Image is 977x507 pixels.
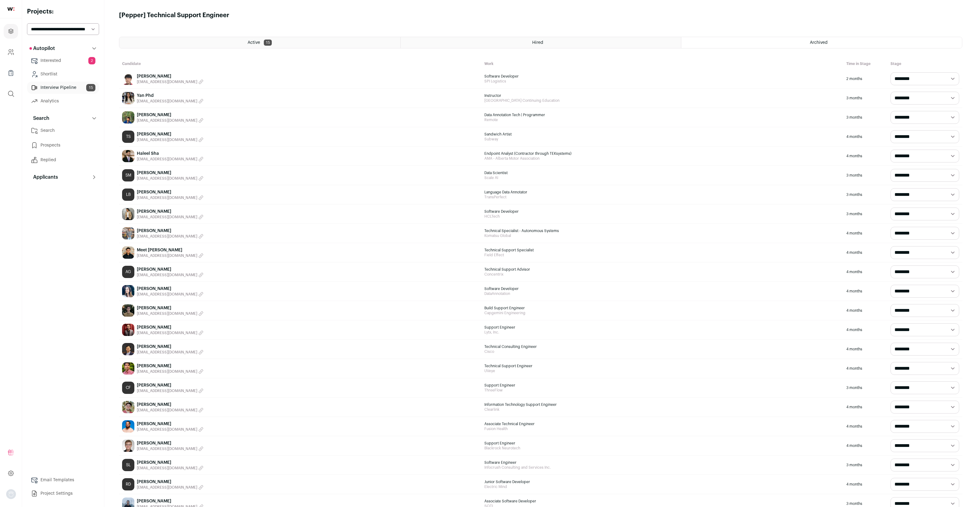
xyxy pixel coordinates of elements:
[137,176,197,181] span: [EMAIL_ADDRESS][DOMAIN_NAME]
[484,460,840,465] span: Software Engineer
[484,98,840,103] span: [GEOGRAPHIC_DATA] Continuing Education
[484,344,840,349] span: Technical Consulting Engineer
[264,40,272,46] span: 15
[122,304,134,317] img: c782297db3f74caa808b8e65ccb81a5e7064eae289cc0515a2cb067dd29e749e.jpg
[137,195,203,200] button: [EMAIL_ADDRESS][DOMAIN_NAME]
[484,132,840,137] span: Sandwich Artist
[484,272,840,277] span: Concentrix
[137,330,197,335] span: [EMAIL_ADDRESS][DOMAIN_NAME]
[137,118,203,123] button: [EMAIL_ADDRESS][DOMAIN_NAME]
[137,228,203,234] a: [PERSON_NAME]
[484,291,840,296] span: DataAnnotation
[137,215,197,219] span: [EMAIL_ADDRESS][DOMAIN_NAME]
[484,93,840,98] span: Instructor
[137,137,203,142] button: [EMAIL_ADDRESS][DOMAIN_NAME]
[484,388,840,393] span: ThreeFlow
[137,388,203,393] button: [EMAIL_ADDRESS][DOMAIN_NAME]
[843,185,887,204] div: 3 months
[248,40,260,45] span: Active
[137,459,203,466] a: [PERSON_NAME]
[137,266,203,273] a: [PERSON_NAME]
[843,204,887,223] div: 3 months
[137,176,203,181] button: [EMAIL_ADDRESS][DOMAIN_NAME]
[27,124,99,137] a: Search
[843,58,887,69] div: Time in Stage
[484,170,840,175] span: Data Scientist
[137,369,197,374] span: [EMAIL_ADDRESS][DOMAIN_NAME]
[843,378,887,397] div: 3 months
[484,306,840,311] span: Build Support Engineer
[843,166,887,185] div: 3 months
[137,253,203,258] button: [EMAIL_ADDRESS][DOMAIN_NAME]
[122,169,134,181] a: SM
[88,57,95,64] span: 2
[843,89,887,108] div: 3 months
[532,40,543,45] span: Hired
[484,484,840,489] span: Electric Mind
[843,243,887,262] div: 4 months
[27,82,99,94] a: Interview Pipeline15
[29,173,58,181] p: Applicants
[484,325,840,330] span: Support Engineer
[27,7,99,16] h2: Projects:
[137,363,203,369] a: [PERSON_NAME]
[137,234,203,239] button: [EMAIL_ADDRESS][DOMAIN_NAME]
[137,402,203,408] a: [PERSON_NAME]
[843,69,887,88] div: 2 months
[137,305,203,311] a: [PERSON_NAME]
[484,364,840,368] span: Technical Support Engineer
[484,253,840,257] span: Field Effect
[137,311,197,316] span: [EMAIL_ADDRESS][DOMAIN_NAME]
[484,499,840,504] span: Associate Software Developer
[137,350,197,355] span: [EMAIL_ADDRESS][DOMAIN_NAME]
[27,55,99,67] a: Interested2
[484,421,840,426] span: Associate Technical Engineer
[137,99,203,104] button: [EMAIL_ADDRESS][DOMAIN_NAME]
[122,362,134,375] img: 8e1445d8f3b58650ed77a88b3051680eaa63978ed335964710307c63e1fed975
[137,311,203,316] button: [EMAIL_ADDRESS][DOMAIN_NAME]
[137,131,203,137] a: [PERSON_NAME]
[137,292,203,297] button: [EMAIL_ADDRESS][DOMAIN_NAME]
[484,195,840,200] span: TransPerfect
[27,112,99,124] button: Search
[137,446,197,451] span: [EMAIL_ADDRESS][DOMAIN_NAME]
[843,359,887,378] div: 4 months
[137,324,203,330] a: [PERSON_NAME]
[843,108,887,127] div: 3 months
[122,401,134,413] img: a1fa897370a01d208380826e0a84ca7645402b4b0a63db096598f893d528ac00
[137,408,197,413] span: [EMAIL_ADDRESS][DOMAIN_NAME]
[6,489,16,499] button: Open dropdown
[137,253,197,258] span: [EMAIL_ADDRESS][DOMAIN_NAME]
[481,58,844,69] div: Work
[137,157,203,162] button: [EMAIL_ADDRESS][DOMAIN_NAME]
[122,459,134,471] a: SL
[122,189,134,201] a: LB
[137,189,203,195] a: [PERSON_NAME]
[137,446,203,451] button: [EMAIL_ADDRESS][DOMAIN_NAME]
[137,427,203,432] button: [EMAIL_ADDRESS][DOMAIN_NAME]
[122,478,134,490] a: RD
[137,215,203,219] button: [EMAIL_ADDRESS][DOMAIN_NAME]
[137,485,197,490] span: [EMAIL_ADDRESS][DOMAIN_NAME]
[27,154,99,166] a: Replied
[119,37,400,48] a: Active 15
[137,466,197,471] span: [EMAIL_ADDRESS][DOMAIN_NAME]
[137,273,197,277] span: [EMAIL_ADDRESS][DOMAIN_NAME]
[843,127,887,146] div: 4 months
[484,479,840,484] span: Junior Software Developer
[484,465,840,470] span: Infocrush Consulting and Services Inc.
[119,58,481,69] div: Candidate
[843,282,887,301] div: 4 months
[484,112,840,117] span: Data Annotation Tech | Programmer
[484,330,840,335] span: Lytx, Inc.
[484,441,840,446] span: Support Engineer
[484,402,840,407] span: Information Technology Support Engineer
[27,68,99,80] a: Shortlist
[137,382,203,388] a: [PERSON_NAME]
[887,58,962,69] div: Stage
[484,407,840,412] span: Clearlink
[137,79,197,84] span: [EMAIL_ADDRESS][DOMAIN_NAME]
[137,421,203,427] a: [PERSON_NAME]
[843,262,887,281] div: 4 months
